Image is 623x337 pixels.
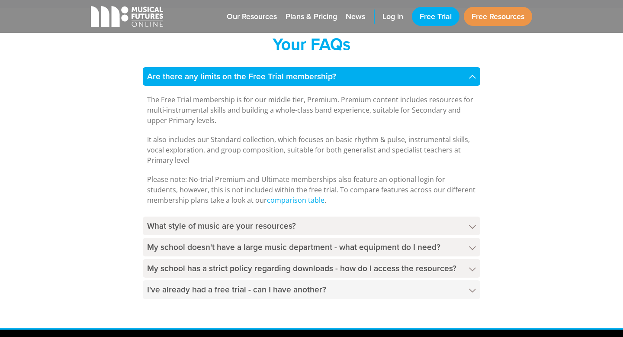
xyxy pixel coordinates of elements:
[143,238,480,256] h4: My school doesn't have a large music department - what equipment do I need?
[227,11,277,23] span: Our Resources
[143,67,480,86] h4: Are there any limits on the Free Trial membership?
[147,134,476,165] p: It also includes our Standard collection, which focuses on basic rhythm & pulse, instrumental ski...
[286,11,337,23] span: Plans & Pricing
[143,280,480,299] h4: I've already had a free trial - can I have another?
[143,217,480,235] h4: What style of music are your resources?
[143,259,480,278] h4: My school has a strict policy regarding downloads - how do I access the resources?
[464,7,532,26] a: Free Resources
[346,11,365,23] span: News
[147,174,476,205] p: Please note: No-trial Premium and Ultimate memberships also feature an optional login for student...
[412,7,459,26] a: Free Trial
[147,94,476,126] p: The Free Trial membership is for our middle tier, Premium. Premium content includes resources for...
[143,34,480,54] h2: Your FAQs
[382,11,403,23] span: Log in
[267,195,324,205] a: comparison table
